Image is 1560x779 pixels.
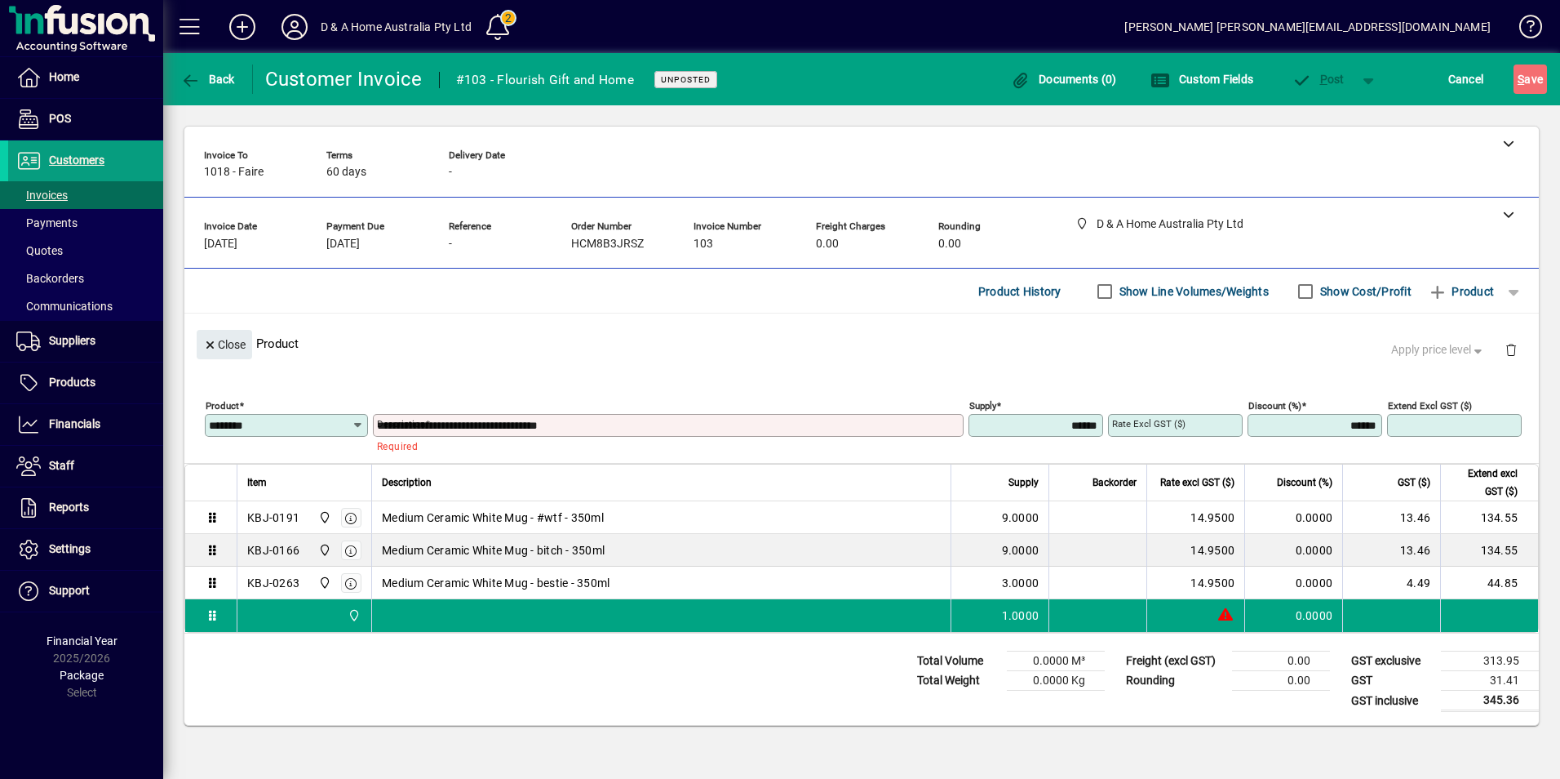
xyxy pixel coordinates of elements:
td: 0.00 [1232,652,1330,671]
div: KBJ-0191 [247,510,299,526]
span: Home [49,70,79,83]
td: 13.46 [1342,534,1440,567]
span: Description [382,474,432,492]
button: Cancel [1444,65,1488,94]
span: [DATE] [326,238,360,251]
button: Profile [268,12,321,42]
div: KBJ-0263 [247,575,299,591]
div: Product [184,314,1539,373]
span: Discount (%) [1277,474,1332,492]
span: Item [247,474,267,492]
span: Suppliers [49,334,95,347]
button: Save [1513,65,1547,94]
app-page-header-button: Back [163,65,253,94]
td: 134.55 [1440,534,1538,567]
span: Back [180,73,235,86]
span: POS [49,112,71,125]
a: Home [8,57,163,98]
span: Extend excl GST ($) [1451,465,1518,501]
span: D & A Home Australia Pty Ltd [314,541,333,559]
td: 345.36 [1441,691,1539,711]
a: Payments [8,209,163,237]
span: 1.0000 [1002,608,1039,624]
span: D & A Home Australia Pty Ltd [314,509,333,527]
app-page-header-button: Close [193,336,256,351]
span: Rate excl GST ($) [1160,474,1234,492]
a: POS [8,99,163,140]
span: Reports [49,501,89,514]
a: Communications [8,292,163,320]
span: Financial Year [47,634,117,648]
td: GST exclusive [1343,652,1441,671]
button: Delete [1491,330,1531,369]
span: - [449,238,452,251]
span: Settings [49,542,91,555]
span: Products [49,376,95,389]
span: Invoices [16,189,68,202]
label: Show Line Volumes/Weights [1116,283,1269,300]
span: Cancel [1448,66,1484,92]
div: 14.9500 [1157,575,1234,591]
span: Documents (0) [1011,73,1117,86]
span: ave [1518,66,1543,92]
span: Custom Fields [1150,73,1253,86]
span: Close [203,332,246,358]
span: D & A Home Australia Pty Ltd [343,607,362,625]
button: Custom Fields [1146,65,1257,94]
span: 3.0000 [1002,575,1039,591]
a: Suppliers [8,321,163,362]
span: Unposted [661,74,711,85]
span: 9.0000 [1002,542,1039,559]
span: 0.00 [938,238,961,251]
mat-label: Discount (%) [1248,400,1301,412]
span: Backorder [1092,474,1137,492]
td: 0.0000 Kg [1007,671,1105,691]
mat-label: Extend excl GST ($) [1388,400,1472,412]
mat-label: Product [206,400,239,412]
span: Supply [1008,474,1039,492]
button: Apply price level [1385,336,1492,365]
td: 0.0000 [1244,567,1342,599]
span: Support [49,584,90,597]
span: Medium Ceramic White Mug - bitch - 350ml [382,542,605,559]
span: GST ($) [1398,474,1430,492]
span: Financials [49,417,100,430]
a: Financials [8,404,163,445]
td: 13.46 [1342,501,1440,534]
div: 14.9500 [1157,510,1234,526]
div: Customer Invoice [265,66,423,92]
td: 0.0000 M³ [1007,652,1105,671]
td: GST inclusive [1343,691,1441,711]
td: Total Volume [909,652,1007,671]
span: 0.00 [816,238,839,251]
td: 31.41 [1441,671,1539,691]
a: Reports [8,487,163,528]
span: Apply price level [1391,341,1486,358]
div: 14.9500 [1157,542,1234,559]
span: D & A Home Australia Pty Ltd [314,574,333,592]
button: Back [176,65,239,94]
td: 0.0000 [1244,599,1342,632]
label: Show Cost/Profit [1317,283,1412,300]
mat-label: Description [377,418,425,430]
span: 9.0000 [1002,510,1039,526]
button: Product History [972,277,1068,306]
td: GST [1343,671,1441,691]
a: Products [8,363,163,403]
span: Communications [16,300,113,313]
a: Settings [8,529,163,570]
td: 0.0000 [1244,501,1342,534]
mat-label: Rate excl GST ($) [1112,418,1186,430]
td: 0.0000 [1244,534,1342,567]
a: Invoices [8,181,163,209]
div: KBJ-0166 [247,542,299,559]
span: [DATE] [204,238,237,251]
a: Staff [8,446,163,487]
button: Add [216,12,268,42]
app-page-header-button: Delete [1491,342,1531,357]
td: Total Weight [909,671,1007,691]
span: P [1320,73,1327,86]
td: 134.55 [1440,501,1538,534]
button: Post [1283,65,1353,94]
span: S [1518,73,1524,86]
